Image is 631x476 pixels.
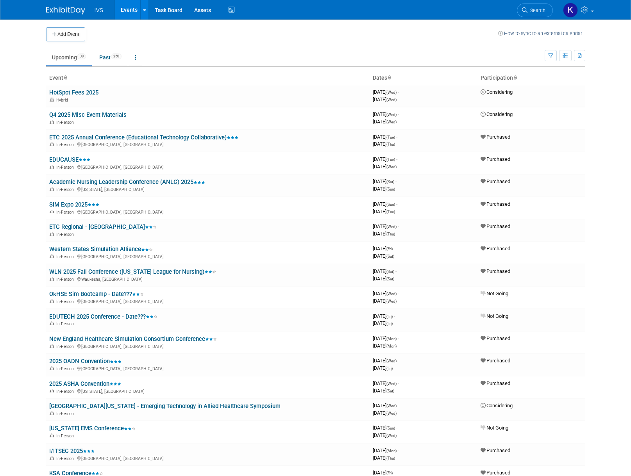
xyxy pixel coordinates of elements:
[398,403,399,408] span: -
[481,156,510,162] span: Purchased
[373,96,397,102] span: [DATE]
[481,291,508,296] span: Not Going
[49,253,366,259] div: [GEOGRAPHIC_DATA], [GEOGRAPHIC_DATA]
[398,447,399,453] span: -
[49,388,366,394] div: [US_STATE], [GEOGRAPHIC_DATA]
[77,53,86,59] span: 38
[386,225,397,229] span: (Wed)
[50,165,54,169] img: In-Person Event
[49,425,136,432] a: [US_STATE] EMS Conference
[396,201,397,207] span: -
[49,343,366,349] div: [GEOGRAPHIC_DATA], [GEOGRAPHIC_DATA]
[373,291,399,296] span: [DATE]
[49,276,366,282] div: Waukesha, [GEOGRAPHIC_DATA]
[49,178,205,185] a: Academic Nursing Leadership Conference (ANLC) 2025
[373,403,399,408] span: [DATE]
[477,71,585,85] th: Participation
[394,470,395,476] span: -
[386,411,397,415] span: (Wed)
[49,403,281,410] a: [GEOGRAPHIC_DATA][US_STATE] - Emerging Technology in Allied Healthcare Symposium
[370,71,477,85] th: Dates
[49,268,216,275] a: WLN 2025 Fall Conference ([US_STATE] League for Nursing)
[373,276,394,282] span: [DATE]
[394,246,395,251] span: -
[373,231,395,237] span: [DATE]
[46,7,85,14] img: ExhibitDay
[517,4,553,17] a: Search
[398,89,399,95] span: -
[49,246,153,253] a: Western States Simulation Alliance
[95,7,104,13] span: IVS
[50,389,54,393] img: In-Person Event
[481,178,510,184] span: Purchased
[56,120,76,125] span: In-Person
[386,337,397,341] span: (Mon)
[386,277,394,281] span: (Sat)
[386,157,395,162] span: (Tue)
[373,223,399,229] span: [DATE]
[49,335,217,342] a: New England Healthcare Simulation Consortium Conference
[386,112,397,117] span: (Wed)
[50,433,54,437] img: In-Person Event
[56,142,76,147] span: In-Person
[373,134,397,140] span: [DATE]
[386,314,393,319] span: (Fri)
[373,246,395,251] span: [DATE]
[56,98,70,103] span: Hybrid
[373,388,394,394] span: [DATE]
[50,411,54,415] img: In-Person Event
[398,335,399,341] span: -
[46,27,85,41] button: Add Event
[49,141,366,147] div: [GEOGRAPHIC_DATA], [GEOGRAPHIC_DATA]
[386,321,393,326] span: (Fri)
[373,186,395,192] span: [DATE]
[395,268,397,274] span: -
[49,156,90,163] a: EDUCAUSE
[373,119,397,125] span: [DATE]
[56,321,76,326] span: In-Person
[386,382,397,386] span: (Wed)
[50,187,54,191] img: In-Person Event
[373,298,397,304] span: [DATE]
[513,75,517,81] a: Sort by Participation Type
[481,380,510,386] span: Purchased
[481,223,510,229] span: Purchased
[386,247,393,251] span: (Fri)
[50,98,54,102] img: Hybrid Event
[63,75,67,81] a: Sort by Event Name
[49,455,366,461] div: [GEOGRAPHIC_DATA], [GEOGRAPHIC_DATA]
[481,268,510,274] span: Purchased
[373,164,397,169] span: [DATE]
[49,298,366,304] div: [GEOGRAPHIC_DATA], [GEOGRAPHIC_DATA]
[386,389,394,393] span: (Sat)
[386,299,397,303] span: (Wed)
[50,299,54,303] img: In-Person Event
[386,180,394,184] span: (Sat)
[56,456,76,461] span: In-Person
[56,165,76,170] span: In-Person
[373,209,395,214] span: [DATE]
[50,321,54,325] img: In-Person Event
[46,71,370,85] th: Event
[50,456,54,460] img: In-Person Event
[386,449,397,453] span: (Mon)
[49,111,127,118] a: Q4 2025 Misc Event Materials
[373,455,395,461] span: [DATE]
[56,254,76,259] span: In-Person
[56,232,76,237] span: In-Person
[93,50,127,65] a: Past250
[49,186,366,192] div: [US_STATE], [GEOGRAPHIC_DATA]
[396,425,397,431] span: -
[50,277,54,281] img: In-Person Event
[481,447,510,453] span: Purchased
[386,135,395,139] span: (Tue)
[498,30,585,36] a: How to sync to an external calendar...
[373,380,399,386] span: [DATE]
[50,232,54,236] img: In-Person Event
[56,366,76,371] span: In-Person
[50,344,54,348] img: In-Person Event
[481,313,508,319] span: Not Going
[387,75,391,81] a: Sort by Start Date
[386,292,397,296] span: (Wed)
[56,299,76,304] span: In-Person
